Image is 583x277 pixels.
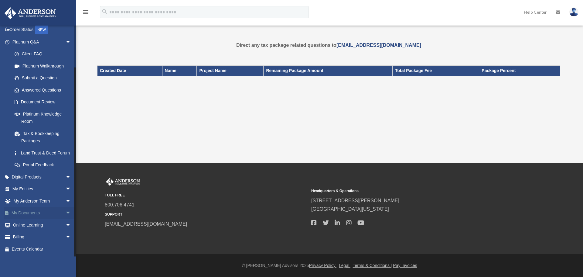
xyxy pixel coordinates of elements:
i: search [101,8,108,15]
th: Created Date [97,66,162,76]
th: Package Percent [479,66,560,76]
a: Tax & Bookkeeping Packages [9,127,77,147]
a: Pay Invoices [393,263,417,268]
a: menu [82,11,89,16]
th: Total Package Fee [392,66,479,76]
a: Billingarrow_drop_down [4,231,80,243]
div: © [PERSON_NAME] Advisors 2025 [76,262,583,269]
a: Order StatusNEW [4,24,80,36]
a: My Documentsarrow_drop_down [4,207,80,219]
span: arrow_drop_down [65,171,77,183]
a: [STREET_ADDRESS][PERSON_NAME] [311,198,399,203]
a: Events Calendar [4,243,80,255]
a: Land Trust & Deed Forum [9,147,80,159]
a: Platinum Q&Aarrow_drop_down [4,36,80,48]
small: Headquarters & Operations [311,188,513,194]
a: [GEOGRAPHIC_DATA][US_STATE] [311,206,389,212]
a: Document Review [9,96,80,108]
span: arrow_drop_down [65,195,77,207]
a: Answered Questions [9,84,80,96]
a: My Anderson Teamarrow_drop_down [4,195,80,207]
th: Project Name [197,66,264,76]
a: [EMAIL_ADDRESS][DOMAIN_NAME] [105,221,187,227]
a: Legal | [339,263,352,268]
a: Terms & Conditions | [353,263,392,268]
i: menu [82,9,89,16]
a: Privacy Policy | [309,263,338,268]
a: Online Learningarrow_drop_down [4,219,80,231]
th: Name [162,66,197,76]
small: TOLL FREE [105,192,307,199]
a: Platinum Knowledge Room [9,108,80,127]
a: My Entitiesarrow_drop_down [4,183,80,195]
span: arrow_drop_down [65,36,77,48]
span: arrow_drop_down [65,207,77,220]
span: arrow_drop_down [65,219,77,231]
a: 800.706.4741 [105,202,135,207]
img: Anderson Advisors Platinum Portal [105,178,141,186]
span: arrow_drop_down [65,183,77,196]
strong: Direct any tax package related questions to [236,43,421,48]
div: NEW [35,25,48,34]
a: Submit a Question [9,72,80,84]
th: Remaining Package Amount [264,66,393,76]
a: [EMAIL_ADDRESS][DOMAIN_NAME] [336,43,421,48]
a: Portal Feedback [9,159,80,171]
a: Client FAQ [9,48,80,60]
img: Anderson Advisors Platinum Portal [3,7,58,19]
small: SUPPORT [105,211,307,218]
span: arrow_drop_down [65,231,77,244]
img: User Pic [569,8,578,16]
a: Digital Productsarrow_drop_down [4,171,80,183]
a: Platinum Walkthrough [9,60,80,72]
